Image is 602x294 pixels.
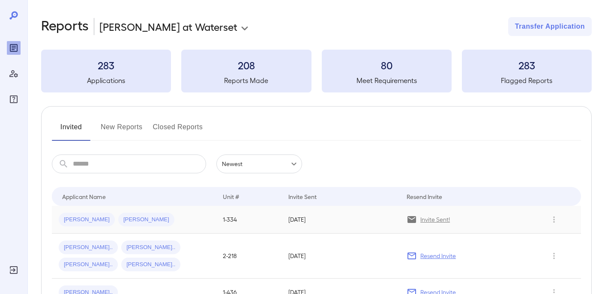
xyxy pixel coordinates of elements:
button: Closed Reports [153,120,203,141]
td: [DATE] [282,206,400,234]
h5: Flagged Reports [462,75,592,86]
span: [PERSON_NAME].. [121,244,180,252]
div: Resend Invite [407,191,442,202]
p: Invite Sent! [420,215,450,224]
h2: Reports [41,17,89,36]
div: Unit # [223,191,239,202]
span: [PERSON_NAME].. [59,244,118,252]
h5: Reports Made [181,75,311,86]
div: Invite Sent [288,191,317,202]
h3: 80 [322,58,452,72]
div: Applicant Name [62,191,106,202]
td: 1-334 [216,206,282,234]
span: [PERSON_NAME].. [121,261,180,269]
div: Newest [216,154,302,173]
button: Row Actions [547,249,561,263]
button: Transfer Application [508,17,592,36]
p: Resend Invite [420,252,456,260]
h5: Applications [41,75,171,86]
h3: 208 [181,58,311,72]
div: Manage Users [7,67,21,80]
div: Log Out [7,263,21,277]
button: Row Actions [547,213,561,226]
td: 2-218 [216,234,282,279]
h3: 283 [41,58,171,72]
button: New Reports [101,120,143,141]
summary: 283Applications208Reports Made80Meet Requirements283Flagged Reports [41,50,592,92]
span: [PERSON_NAME] [118,216,174,224]
p: [PERSON_NAME] at Waterset [99,20,237,33]
button: Invited [52,120,90,141]
h3: 283 [462,58,592,72]
span: [PERSON_NAME].. [59,261,118,269]
h5: Meet Requirements [322,75,452,86]
div: FAQ [7,92,21,106]
span: [PERSON_NAME] [59,216,115,224]
div: Reports [7,41,21,55]
td: [DATE] [282,234,400,279]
